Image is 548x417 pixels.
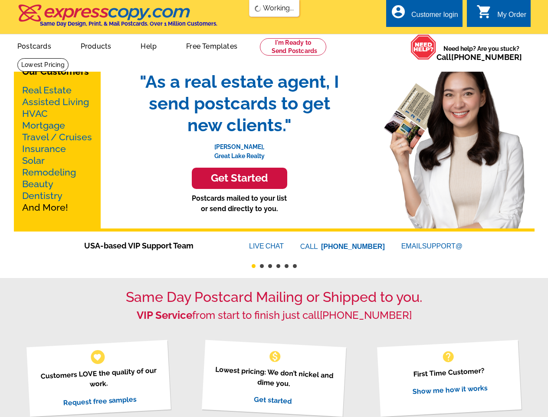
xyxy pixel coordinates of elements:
p: Postcards mailed to your list or send directly to you. [131,193,348,214]
font: SUPPORT@ [422,241,464,252]
span: monetization_on [268,350,282,364]
font: LIVE [249,241,266,252]
a: Get Started [131,168,348,189]
a: account_circle Customer login [390,10,458,20]
strong: VIP Service [137,309,192,321]
i: account_circle [390,4,406,20]
a: Real Estate [22,85,72,96]
a: Free Templates [172,35,251,56]
a: Help [127,35,171,56]
a: Remodeling [22,167,76,178]
a: Travel / Cruises [22,132,92,142]
h2: from start to finish just call [17,309,531,322]
a: Insurance [22,143,66,154]
span: USA-based VIP Support Team [84,240,223,252]
a: [PHONE_NUMBER] [451,53,522,62]
a: LIVECHAT [249,242,284,250]
a: Assisted Living [22,96,89,107]
button: 5 of 6 [285,264,289,268]
span: "As a real estate agent, I send postcards to get new clients." [131,71,348,136]
div: Customer login [411,11,458,23]
a: Show me how it works [412,384,488,396]
a: Postcards [3,35,65,56]
font: CALL [300,242,319,252]
span: Call [436,53,522,62]
a: Dentistry [22,190,62,201]
a: HVAC [22,108,48,119]
a: [PHONE_NUMBER] [321,243,385,250]
a: Beauty [22,179,53,189]
button: 1 of 6 [252,264,256,268]
h1: Same Day Postcard Mailing or Shipped to you. [17,289,531,305]
a: shopping_cart My Order [476,10,526,20]
button: 4 of 6 [276,264,280,268]
a: Same Day Design, Print, & Mail Postcards. Over 1 Million Customers. [17,10,217,27]
div: My Order [497,11,526,23]
img: help [410,34,436,60]
img: loading... [254,5,261,12]
p: [PERSON_NAME], Great Lake Realty [131,136,348,161]
h3: Get Started [203,172,276,185]
a: Products [67,35,125,56]
button: 6 of 6 [293,264,297,268]
span: favorite [93,352,102,361]
span: Need help? Are you stuck? [436,44,526,62]
a: Mortgage [22,120,65,131]
span: help [441,350,455,364]
i: shopping_cart [476,4,492,20]
a: EMAILSUPPORT@ [401,242,464,250]
a: [PHONE_NUMBER] [320,309,412,321]
h4: Same Day Design, Print, & Mail Postcards. Over 1 Million Customers. [40,20,217,27]
p: Lowest pricing: We don’t nickel and dime you. [213,364,335,391]
p: And More! [22,84,92,213]
button: 3 of 6 [268,264,272,268]
button: 2 of 6 [260,264,264,268]
a: Request free samples [63,395,137,407]
a: Solar [22,155,45,166]
p: Customers LOVE the quality of our work. [37,365,160,392]
p: First Time Customer? [388,364,510,381]
a: Get started [254,395,292,405]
